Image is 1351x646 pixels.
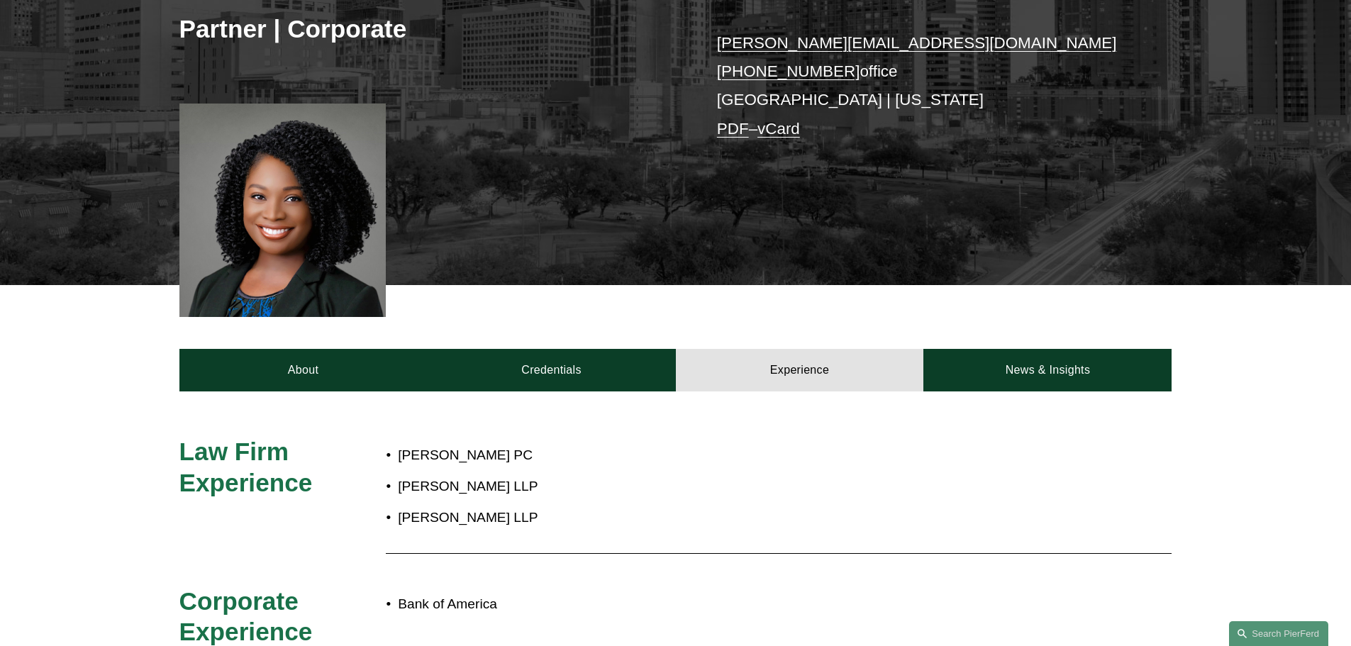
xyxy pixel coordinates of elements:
a: [PERSON_NAME][EMAIL_ADDRESS][DOMAIN_NAME] [717,34,1117,52]
a: vCard [757,120,800,138]
a: Credentials [428,349,676,391]
a: [PHONE_NUMBER] [717,62,860,80]
a: Experience [676,349,924,391]
h3: Partner | Corporate [179,13,676,45]
p: [PERSON_NAME] PC [398,443,1047,468]
p: [PERSON_NAME] LLP [398,506,1047,530]
a: Search this site [1229,621,1328,646]
p: [PERSON_NAME] LLP [398,474,1047,499]
span: Law Firm Experience [179,438,313,496]
p: Bank of America [398,592,1047,617]
a: About [179,349,428,391]
a: News & Insights [923,349,1172,391]
p: office [GEOGRAPHIC_DATA] | [US_STATE] – [717,29,1130,143]
a: PDF [717,120,749,138]
span: Corporate Experience [179,587,313,646]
